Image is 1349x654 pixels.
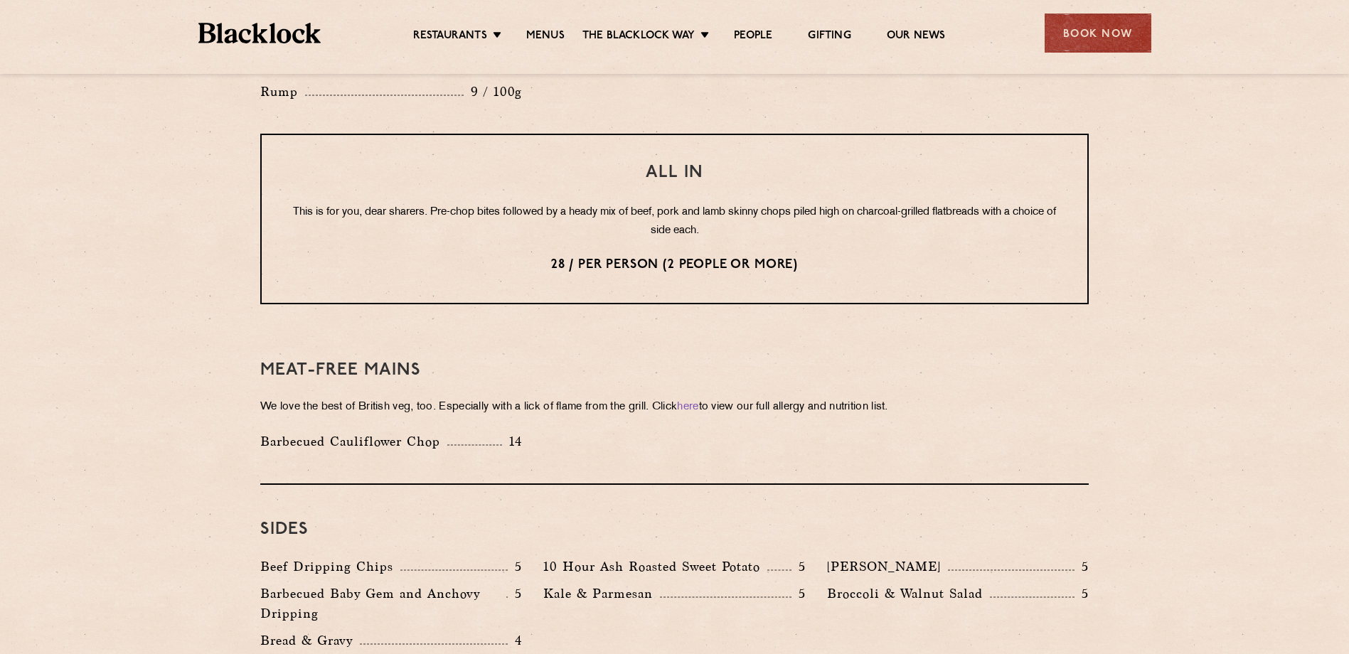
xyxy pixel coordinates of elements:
p: Bread & Gravy [260,631,360,650]
a: Restaurants [413,29,487,45]
h3: All In [290,163,1059,182]
p: 5 [1075,557,1089,576]
a: Our News [887,29,946,45]
p: 4 [508,631,522,650]
p: 5 [791,557,806,576]
img: BL_Textured_Logo-footer-cropped.svg [198,23,321,43]
p: Kale & Parmesan [543,584,660,604]
p: Barbecued Baby Gem and Anchovy Dripping [260,584,506,623]
div: Book Now [1045,14,1151,53]
h3: Sides [260,520,1089,539]
a: Menus [526,29,565,45]
p: Barbecued Cauliflower Chop [260,431,447,451]
a: People [734,29,772,45]
p: 5 [508,584,522,603]
p: Rump [260,82,305,102]
a: The Blacklock Way [582,29,695,45]
p: Broccoli & Walnut Salad [827,584,990,604]
p: We love the best of British veg, too. Especially with a lick of flame from the grill. Click to vi... [260,397,1089,417]
p: This is for you, dear sharers. Pre-chop bites followed by a heady mix of beef, pork and lamb skin... [290,203,1059,240]
p: 5 [1075,584,1089,603]
p: 28 / per person (2 people or more) [290,256,1059,274]
p: 14 [502,432,523,451]
p: 9 / 100g [464,82,523,101]
p: 10 Hour Ash Roasted Sweet Potato [543,557,767,577]
p: Beef Dripping Chips [260,557,400,577]
p: 5 [791,584,806,603]
p: 5 [508,557,522,576]
a: here [677,402,698,412]
h3: Meat-Free mains [260,361,1089,380]
a: Gifting [808,29,851,45]
p: [PERSON_NAME] [827,557,948,577]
